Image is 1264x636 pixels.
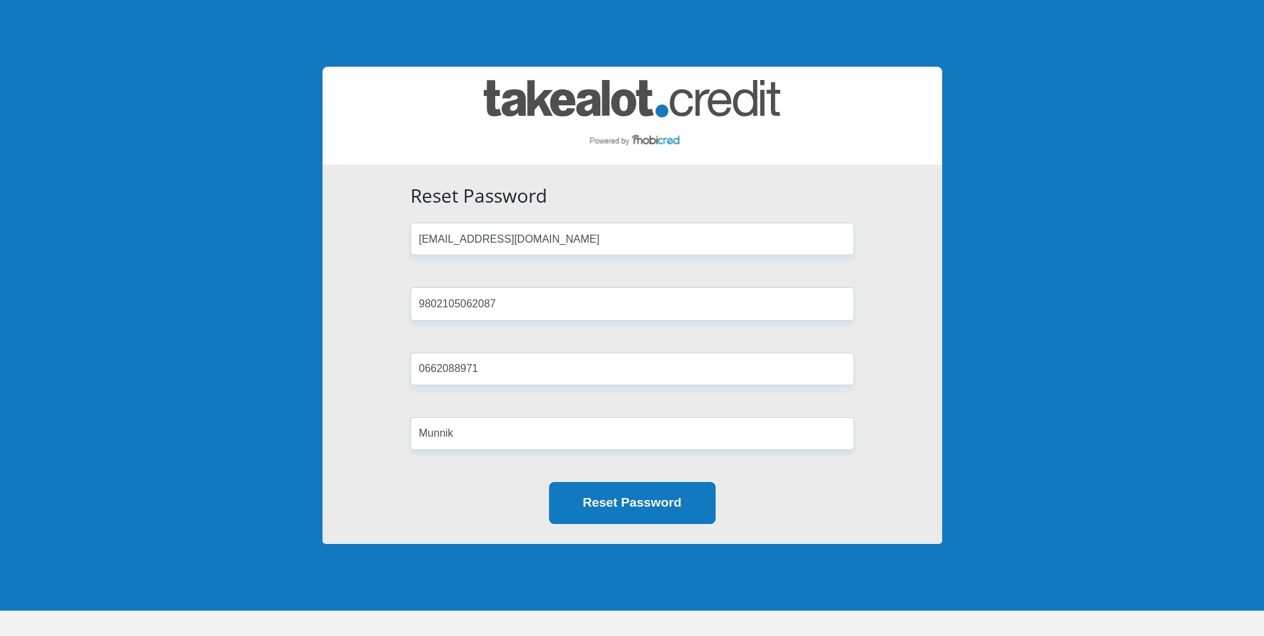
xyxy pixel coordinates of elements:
[410,287,854,320] input: ID Number
[484,80,780,151] img: takealot_credit logo
[410,185,854,207] h3: Reset Password
[410,353,854,385] input: Cellphone Number
[549,482,716,524] button: Reset Password
[410,417,854,450] input: Surname
[410,223,854,255] input: Email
